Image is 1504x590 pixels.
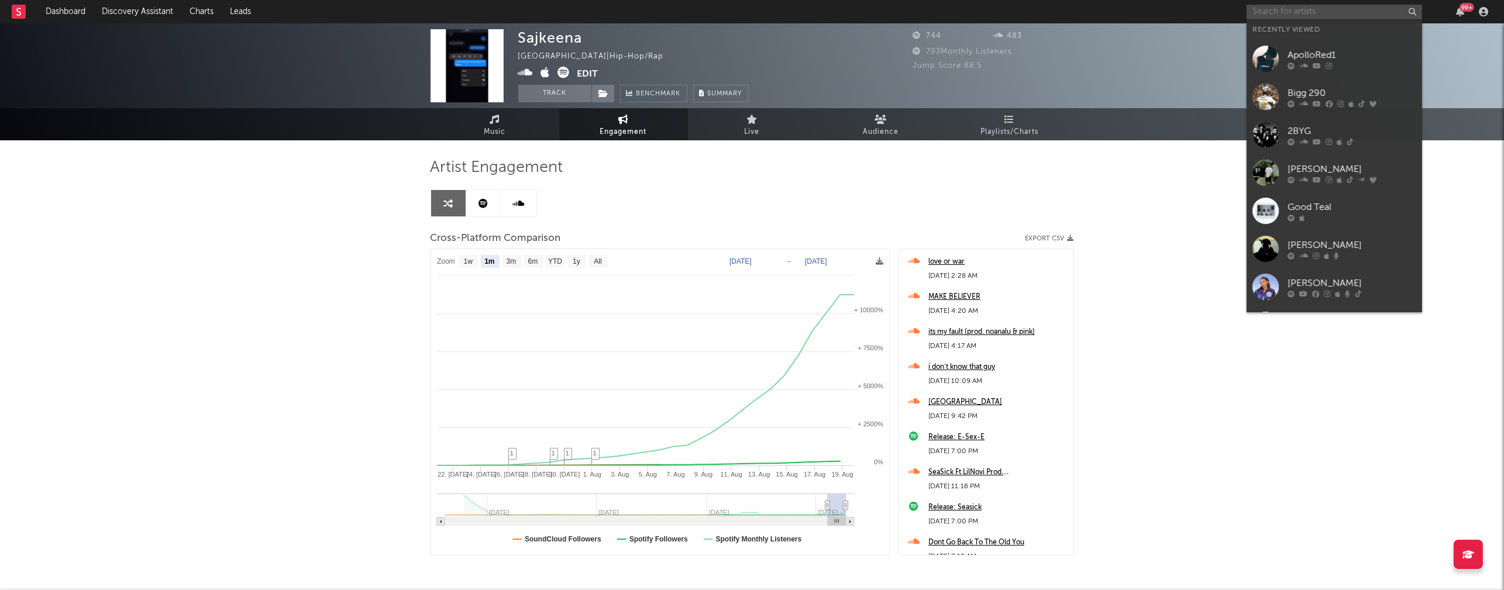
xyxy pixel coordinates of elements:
text: 5. Aug [638,471,656,478]
div: [DATE] 7:00 PM [928,515,1068,529]
a: Music [431,108,559,140]
text: 1m [484,258,494,266]
span: Playlists/Charts [980,125,1038,139]
div: ApolloRed1 [1288,48,1416,62]
div: [GEOGRAPHIC_DATA] | Hip-Hop/Rap [518,50,677,64]
span: 1 [566,450,569,457]
a: Yemi [1247,306,1422,344]
span: Summary [708,91,742,97]
button: Edit [577,67,598,81]
div: [DATE] 11:16 PM [928,479,1068,494]
button: Summary [693,85,749,102]
a: Release: E-Sex-E [928,430,1068,444]
text: 26. [DATE] [493,471,524,478]
div: Sajkeena [518,29,583,46]
a: [PERSON_NAME] [1247,268,1422,306]
div: [DATE] 10:09 AM [928,374,1068,388]
text: Spotify Monthly Listeners [715,535,801,543]
text: 28. [DATE] [521,471,552,478]
span: 1 [593,450,597,457]
a: love or war [928,255,1068,269]
text: YTD [548,258,562,266]
a: MAKE BELIEVER [928,290,1068,304]
text: 9. Aug [694,471,712,478]
div: Recently Viewed [1252,23,1416,37]
text: + 10000% [854,306,883,313]
text: 1. Aug [583,471,601,478]
span: 793 Monthly Listeners [913,48,1013,56]
div: its my fault (prod. noanalu & pink) [928,325,1068,339]
div: 2BYG [1288,124,1416,138]
a: [PERSON_NAME] [1247,154,1422,192]
div: [DATE] 4:17 AM [928,339,1068,353]
span: Music [484,125,505,139]
text: Spotify Followers [629,535,687,543]
text: SoundCloud Followers [525,535,601,543]
text: 13. Aug [748,471,769,478]
text: 30. [DATE] [549,471,580,478]
a: Engagement [559,108,688,140]
text: + 2500% [858,420,883,427]
span: Artist Engagement [431,161,563,175]
a: Dont Go Back To The Old You [928,536,1068,550]
text: → [785,257,792,265]
div: [DATE] 4:20 AM [928,304,1068,318]
span: Engagement [600,125,647,139]
a: Audience [817,108,945,140]
text: [DATE] [805,257,827,265]
span: Cross-Platform Comparison [431,232,561,246]
a: Release: Seasick [928,501,1068,515]
span: Jump Score: 88.5 [913,62,982,70]
text: 22. [DATE] [438,471,469,478]
text: 15. Aug [776,471,797,478]
text: + 7500% [858,344,883,351]
div: [PERSON_NAME] [1288,162,1416,176]
div: [DATE] 7:00 PM [928,444,1068,458]
text: 19. Aug [831,471,853,478]
text: 24. [DATE] [465,471,496,478]
input: Search for artists [1247,5,1422,19]
text: 1w [463,258,473,266]
button: Track [518,85,591,102]
span: 483 [993,32,1022,40]
div: [DATE] 7:12 AM [928,550,1068,564]
a: Good Teal [1247,192,1422,230]
div: 99 + [1460,3,1474,12]
span: Audience [863,125,899,139]
a: [PERSON_NAME] [1247,230,1422,268]
a: [GEOGRAPHIC_DATA] [928,395,1068,409]
span: 1 [552,450,555,457]
a: Playlists/Charts [945,108,1074,140]
text: 3. Aug [611,471,629,478]
a: ApolloRed1 [1247,40,1422,78]
text: All [594,258,601,266]
text: 17. Aug [803,471,825,478]
div: Bigg 290 [1288,86,1416,100]
text: 6m [528,258,538,266]
div: [DATE] 2:28 AM [928,269,1068,283]
a: Benchmark [620,85,687,102]
div: Good Teal [1288,200,1416,214]
span: 744 [913,32,942,40]
a: i don’t know that guy [928,360,1068,374]
a: 2BYG [1247,116,1422,154]
div: [PERSON_NAME] [1288,238,1416,252]
text: Zoom [437,258,455,266]
div: [DATE] 9:42 PM [928,409,1068,423]
text: 11. Aug [720,471,742,478]
button: Export CSV [1025,235,1074,242]
text: [DATE] [729,257,752,265]
a: SeaSick Ft LilNovi Prod. [GEOGRAPHIC_DATA] [928,465,1068,479]
span: 1 [510,450,514,457]
span: Benchmark [636,87,681,101]
div: [PERSON_NAME] [1288,276,1416,290]
text: 3m [506,258,516,266]
text: + 5000% [858,382,883,389]
text: 1y [573,258,580,266]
